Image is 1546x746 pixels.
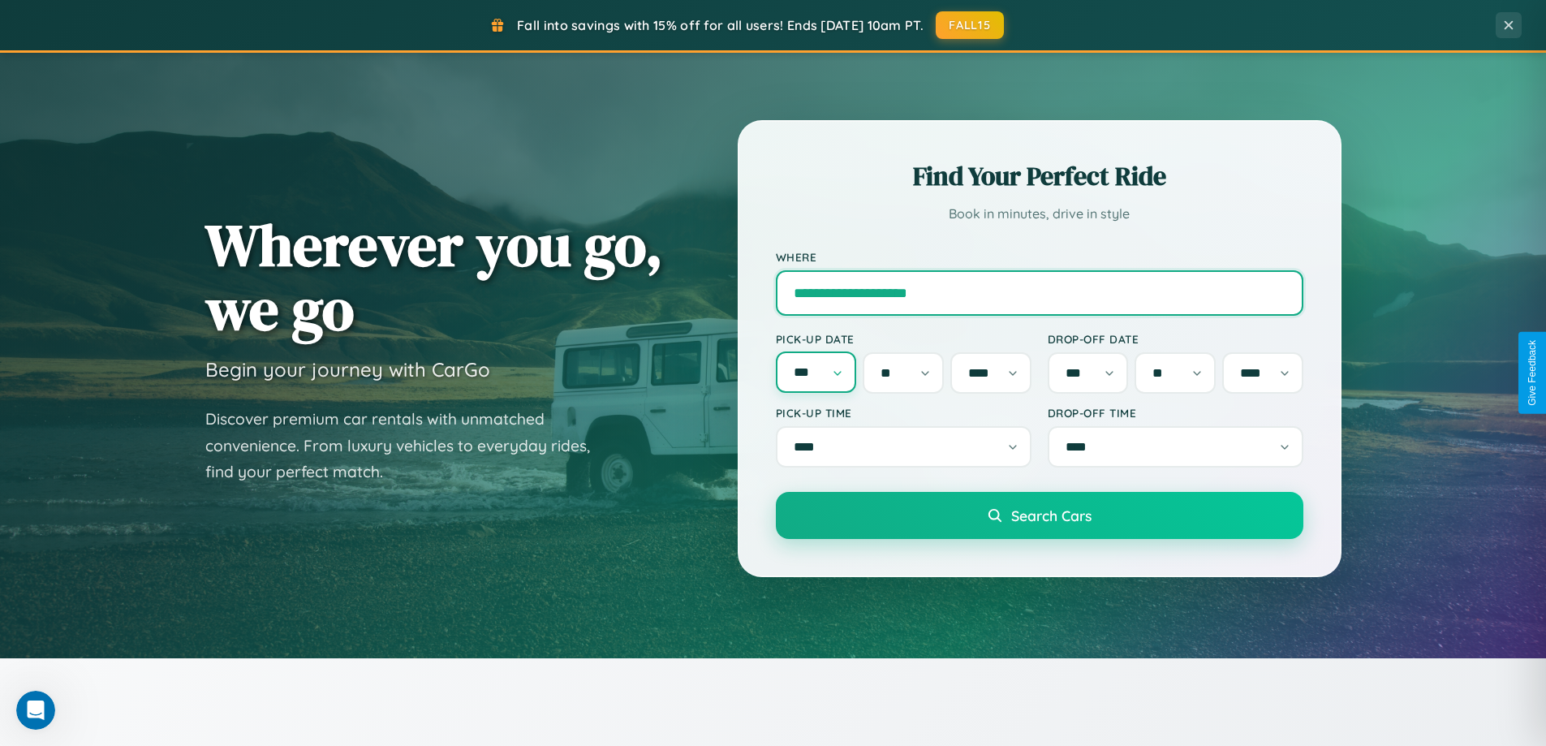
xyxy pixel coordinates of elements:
[1011,507,1092,524] span: Search Cars
[517,17,924,33] span: Fall into savings with 15% off for all users! Ends [DATE] 10am PT.
[205,406,611,485] p: Discover premium car rentals with unmatched convenience. From luxury vehicles to everyday rides, ...
[776,158,1303,194] h2: Find Your Perfect Ride
[16,691,55,730] iframe: Intercom live chat
[1048,406,1303,420] label: Drop-off Time
[1527,340,1538,406] div: Give Feedback
[1048,332,1303,346] label: Drop-off Date
[776,406,1031,420] label: Pick-up Time
[776,202,1303,226] p: Book in minutes, drive in style
[776,332,1031,346] label: Pick-up Date
[936,11,1004,39] button: FALL15
[205,213,663,341] h1: Wherever you go, we go
[776,492,1303,539] button: Search Cars
[205,357,490,382] h3: Begin your journey with CarGo
[776,250,1303,264] label: Where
